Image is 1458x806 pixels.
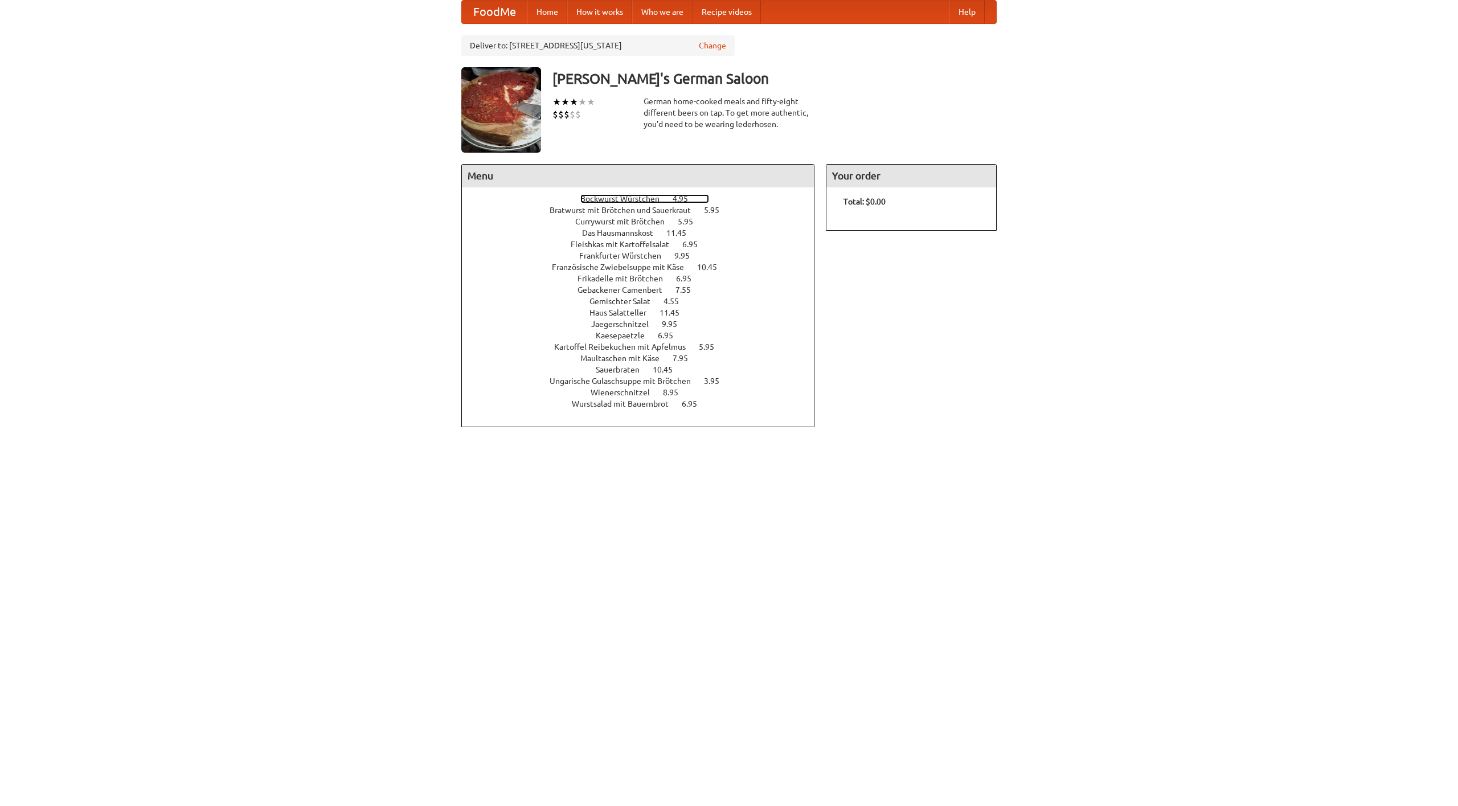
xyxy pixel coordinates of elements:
[580,194,709,203] a: Bockwurst Würstchen 4.95
[572,399,718,408] a: Wurstsalad mit Bauernbrot 6.95
[550,206,702,215] span: Bratwurst mit Brötchen und Sauerkraut
[589,308,701,317] a: Haus Salatteller 11.45
[644,96,814,130] div: German home-cooked meals and fifty-eight different beers on tap. To get more authentic, you'd nee...
[578,274,674,283] span: Frikadelle mit Brötchen
[674,251,701,260] span: 9.95
[578,274,712,283] a: Frikadelle mit Brötchen 6.95
[550,377,702,386] span: Ungarische Gulaschsuppe mit Brötchen
[596,331,694,340] a: Kaesepaetzle 6.95
[552,108,558,121] li: $
[676,274,703,283] span: 6.95
[582,228,707,238] a: Das Hausmannskost 11.45
[666,228,698,238] span: 11.45
[704,206,731,215] span: 5.95
[658,331,685,340] span: 6.95
[673,194,699,203] span: 4.95
[552,67,997,90] h3: [PERSON_NAME]'s German Saloon
[552,96,561,108] li: ★
[949,1,985,23] a: Help
[591,388,661,397] span: Wienerschnitzel
[587,96,595,108] li: ★
[693,1,761,23] a: Recipe videos
[461,67,541,153] img: angular.jpg
[578,285,674,294] span: Gebackener Camenbert
[699,40,726,51] a: Change
[596,365,694,374] a: Sauerbraten 10.45
[578,96,587,108] li: ★
[462,165,814,187] h4: Menu
[699,342,726,351] span: 5.95
[589,297,662,306] span: Gemischter Salat
[462,1,527,23] a: FoodMe
[843,197,886,206] b: Total: $0.00
[580,354,709,363] a: Maultaschen mit Käse 7.95
[596,365,651,374] span: Sauerbraten
[552,263,738,272] a: Französische Zwiebelsuppe mit Käse 10.45
[571,240,681,249] span: Fleishkas mit Kartoffelsalat
[579,251,673,260] span: Frankfurter Würstchen
[589,308,658,317] span: Haus Salatteller
[673,354,699,363] span: 7.95
[678,217,705,226] span: 5.95
[682,399,708,408] span: 6.95
[591,388,699,397] a: Wienerschnitzel 8.95
[572,399,680,408] span: Wurstsalad mit Bauernbrot
[575,217,676,226] span: Currywurst mit Brötchen
[580,194,671,203] span: Bockwurst Würstchen
[570,96,578,108] li: ★
[575,108,581,121] li: $
[527,1,567,23] a: Home
[663,388,690,397] span: 8.95
[591,320,660,329] span: Jaegerschnitzel
[704,377,731,386] span: 3.95
[567,1,632,23] a: How it works
[591,320,698,329] a: Jaegerschnitzel 9.95
[461,35,735,56] div: Deliver to: [STREET_ADDRESS][US_STATE]
[552,263,695,272] span: Französische Zwiebelsuppe mit Käse
[697,263,728,272] span: 10.45
[580,354,671,363] span: Maultaschen mit Käse
[582,228,665,238] span: Das Hausmannskost
[558,108,564,121] li: $
[682,240,709,249] span: 6.95
[575,217,714,226] a: Currywurst mit Brötchen 5.95
[589,297,700,306] a: Gemischter Salat 4.55
[571,240,719,249] a: Fleishkas mit Kartoffelsalat 6.95
[554,342,697,351] span: Kartoffel Reibekuchen mit Apfelmus
[550,377,740,386] a: Ungarische Gulaschsuppe mit Brötchen 3.95
[660,308,691,317] span: 11.45
[662,320,689,329] span: 9.95
[596,331,656,340] span: Kaesepaetzle
[826,165,996,187] h4: Your order
[550,206,740,215] a: Bratwurst mit Brötchen und Sauerkraut 5.95
[664,297,690,306] span: 4.55
[632,1,693,23] a: Who we are
[561,96,570,108] li: ★
[675,285,702,294] span: 7.55
[570,108,575,121] li: $
[564,108,570,121] li: $
[653,365,684,374] span: 10.45
[578,285,712,294] a: Gebackener Camenbert 7.55
[579,251,711,260] a: Frankfurter Würstchen 9.95
[554,342,735,351] a: Kartoffel Reibekuchen mit Apfelmus 5.95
